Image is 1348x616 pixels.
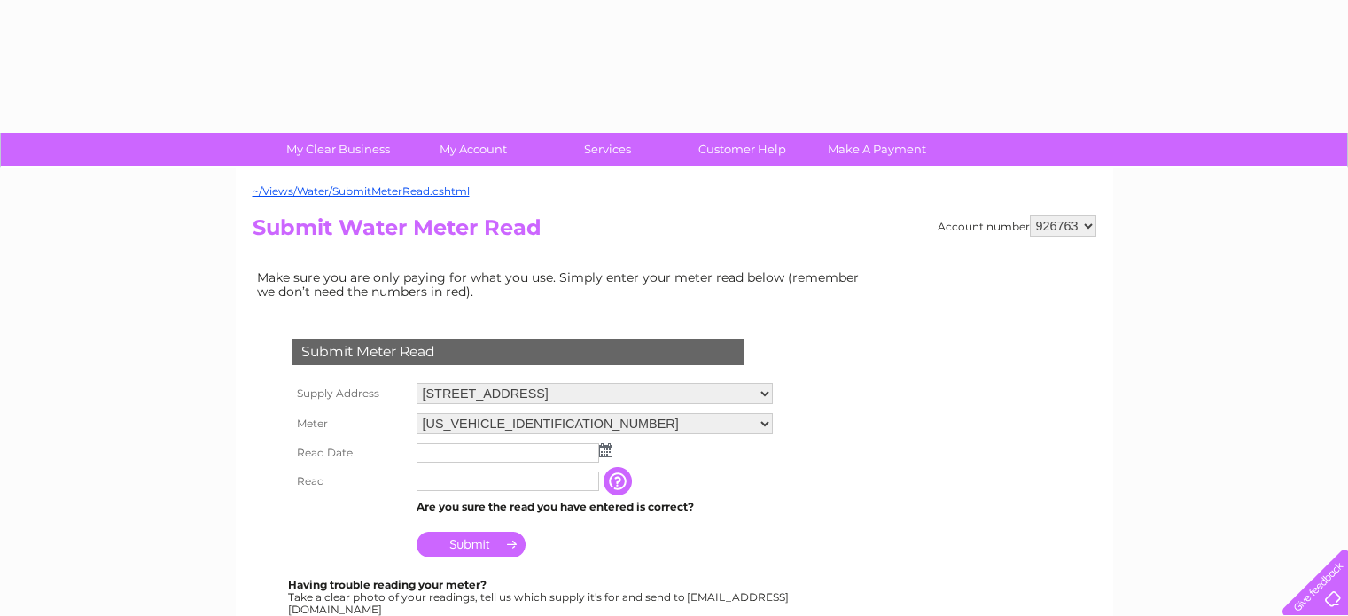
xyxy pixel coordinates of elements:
td: Make sure you are only paying for what you use. Simply enter your meter read below (remember we d... [253,266,873,303]
input: Submit [417,532,526,557]
a: ~/Views/Water/SubmitMeterRead.cshtml [253,184,470,198]
a: My Account [400,133,546,166]
th: Read [288,467,412,495]
div: Submit Meter Read [292,339,744,365]
th: Read Date [288,439,412,467]
div: Account number [938,215,1096,237]
a: Make A Payment [804,133,950,166]
th: Supply Address [288,378,412,409]
td: Are you sure the read you have entered is correct? [412,495,777,519]
th: Meter [288,409,412,439]
img: ... [599,443,612,457]
a: Customer Help [669,133,815,166]
input: Information [604,467,635,495]
h2: Submit Water Meter Read [253,215,1096,249]
div: Take a clear photo of your readings, tell us which supply it's for and send to [EMAIL_ADDRESS][DO... [288,579,791,615]
a: My Clear Business [265,133,411,166]
b: Having trouble reading your meter? [288,578,487,591]
a: Services [534,133,681,166]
